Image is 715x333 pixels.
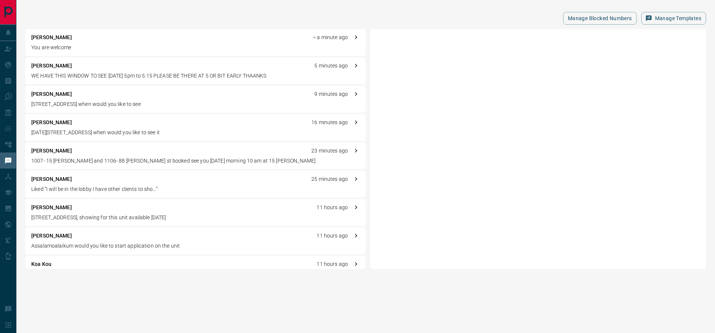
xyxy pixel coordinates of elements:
p: 11 hours ago [317,260,348,268]
p: [PERSON_NAME] [31,175,72,183]
p: [PERSON_NAME] [31,204,72,211]
p: [PERSON_NAME] [31,232,72,240]
p: [STREET_ADDRESS], showing for this unit available [DATE] [31,214,360,222]
p: [STREET_ADDRESS] when would you like to see [31,100,360,108]
p: [PERSON_NAME] [31,147,72,155]
p: 9 minutes ago [314,90,348,98]
button: Manage Blocked Numbers [563,12,637,25]
p: [PERSON_NAME] [31,34,72,41]
p: 16 minutes ago [311,119,348,126]
p: 5 minutes ago [314,62,348,70]
p: Assalamoalaikum would you like to start application on the unit [31,242,360,250]
p: You are welcome [31,44,360,51]
p: 23 minutes ago [311,147,348,155]
p: [PERSON_NAME] [31,119,72,126]
p: [PERSON_NAME] [31,90,72,98]
p: 11 hours ago [317,204,348,211]
p: [PERSON_NAME] [31,62,72,70]
p: 1007- 15 [PERSON_NAME] and 1106- 88 [PERSON_NAME] st booked see you [DATE] morning 10 am at 15 [P... [31,157,360,165]
p: [DATE][STREET_ADDRESS] when would you like to see it [31,129,360,136]
p: 11 hours ago [317,232,348,240]
p: < a minute ago [313,34,348,41]
p: WE HAVE THIS WINDOW TO SEE [DATE] 5pm to 5:15 PLEASE BE THERE AT 5 OR BIT EARLY THAANKS [31,72,360,80]
p: Koa Kou [31,260,51,268]
p: Liked “I will be in the lobby I have other clients to sho…” [31,185,360,193]
button: Manage Templates [641,12,706,25]
p: 25 minutes ago [311,175,348,183]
